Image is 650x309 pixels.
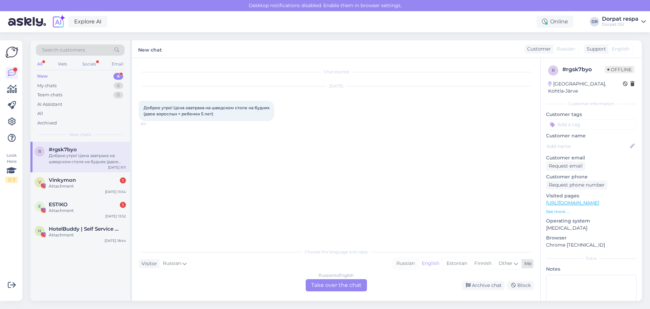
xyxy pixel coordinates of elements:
div: Team chats [37,92,62,98]
div: Доброе утро! Цена завтрака на шведском столе на буднях (двое взрослых + ребенок 5 лет) [49,153,126,165]
div: Attachment [49,232,126,238]
p: Customer tags [546,111,636,118]
div: [DATE] 13:52 [105,214,126,219]
div: 1 [120,202,126,208]
div: [DATE] 13:54 [105,189,126,194]
a: Dorpat respaDorpat OÜ [602,16,646,27]
div: Visitor [139,260,157,267]
div: Socials [81,60,97,69]
span: H [38,228,41,233]
p: Customer email [546,154,636,161]
div: New [37,73,48,80]
div: Russian [393,258,418,269]
span: English [612,45,629,53]
div: Customer information [546,101,636,107]
div: Chat started [139,69,534,75]
div: Estonian [443,258,471,269]
div: Extra [546,255,636,262]
span: Other [499,260,513,266]
span: Offline [605,66,634,73]
div: Finnish [471,258,495,269]
div: Support [584,45,606,53]
div: Block [507,281,534,290]
div: # rgsk7byo [562,65,605,74]
p: [MEDICAL_DATA] [546,225,636,232]
div: [DATE] 18:44 [105,238,126,243]
div: [DATE] [139,83,534,89]
img: explore-ai [51,15,66,29]
div: Request phone number [546,180,607,190]
span: V [38,179,41,185]
div: Attachment [49,183,126,189]
img: Askly Logo [5,46,18,59]
a: [URL][DOMAIN_NAME] [546,200,599,206]
div: 2 / 3 [5,177,18,183]
div: My chats [37,82,57,89]
div: Customer [524,45,551,53]
div: English [418,258,443,269]
span: #rgsk7byo [49,147,77,153]
p: Browser [546,234,636,242]
div: 6 [114,82,123,89]
div: Dorpat OÜ [602,22,638,27]
p: Notes [546,266,636,273]
span: New chats [69,132,91,138]
p: Customer phone [546,173,636,180]
div: Take over the chat [306,279,367,291]
a: Explore AI [68,16,107,27]
div: Web [57,60,68,69]
p: Customer name [546,132,636,139]
span: Russian [557,45,575,53]
div: 0 [113,92,123,98]
p: Operating system [546,217,636,225]
span: Доброе утро! Цена завтрака на шведском столе на буднях (двое взрослых + ребенок 5 лет) [144,105,270,116]
div: [GEOGRAPHIC_DATA], Kohtla-Järve [548,80,623,95]
div: Archived [37,120,57,127]
input: Add a tag [546,119,636,130]
div: Archive chat [462,281,504,290]
div: Attachment [49,208,126,214]
div: 4 [113,73,123,80]
span: 9:11 [141,121,166,127]
span: HotelBuddy | Self Service App for Hotel Guests [49,226,119,232]
div: Choose the language and reply [139,249,534,255]
span: E [38,204,41,209]
span: ESTIKO [49,201,68,208]
span: Search customers [42,46,85,54]
label: New chat [138,44,162,54]
span: r [552,68,555,73]
div: Email [110,60,125,69]
div: Me [522,260,532,267]
div: Request email [546,161,585,171]
input: Add name [546,142,629,150]
div: Look Here [5,152,18,183]
div: [DATE] 9:11 [108,165,126,170]
div: Online [537,16,573,28]
p: Chrome [TECHNICAL_ID] [546,242,636,249]
span: r [38,149,41,154]
div: Russian to English [319,272,354,278]
div: AI Assistant [37,101,62,108]
div: DR [590,17,599,26]
span: Russian [163,260,181,267]
div: All [36,60,44,69]
p: See more ... [546,209,636,215]
div: 1 [120,177,126,184]
div: Dorpat respa [602,16,638,22]
div: All [37,110,43,117]
span: Vinkymon [49,177,76,183]
p: Visited pages [546,192,636,199]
